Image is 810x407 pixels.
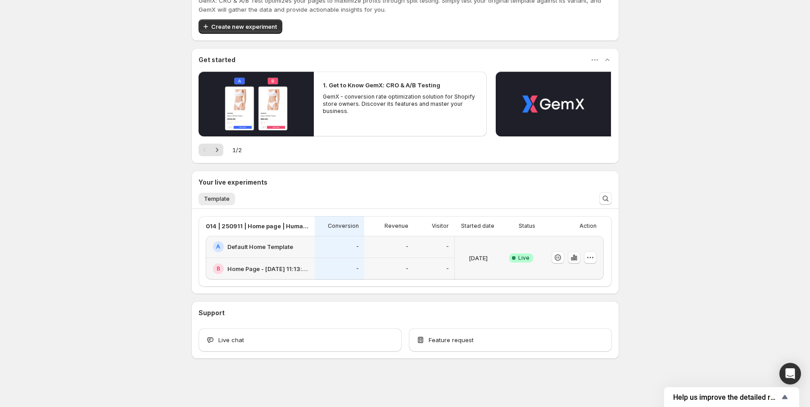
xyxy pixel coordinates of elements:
h3: Your live experiments [199,178,267,187]
h3: Support [199,308,225,317]
button: Create new experiment [199,19,282,34]
p: - [356,265,359,272]
p: - [356,243,359,250]
div: Open Intercom Messenger [779,363,801,384]
span: 1 / 2 [232,145,242,154]
h2: B [217,265,220,272]
span: Template [204,195,230,203]
p: - [446,265,449,272]
p: Visitor [432,222,449,230]
p: Action [579,222,597,230]
p: GemX - conversion rate optimization solution for Shopify store owners. Discover its features and ... [323,93,478,115]
span: Live chat [218,335,244,344]
p: - [446,243,449,250]
p: Conversion [328,222,359,230]
button: Show survey - Help us improve the detailed report for A/B campaigns [673,392,790,402]
span: Feature request [429,335,474,344]
span: Help us improve the detailed report for A/B campaigns [673,393,779,402]
p: [DATE] [469,253,488,262]
p: Started date [461,222,494,230]
h2: Home Page - [DATE] 11:13:58 [227,264,309,273]
button: Play video [199,72,314,136]
h2: Default Home Template [227,242,293,251]
span: Live [518,254,529,262]
h3: Get started [199,55,235,64]
h2: A [216,243,220,250]
button: Next [211,144,223,156]
h2: 1. Get to Know GemX: CRO & A/B Testing [323,81,440,90]
p: - [406,265,408,272]
p: 014 | 250911 | Home page | Human hero banner [206,222,309,231]
button: Play video [496,72,611,136]
p: - [406,243,408,250]
button: Search and filter results [599,192,612,205]
nav: Pagination [199,144,223,156]
p: Status [519,222,535,230]
p: Revenue [385,222,408,230]
span: Create new experiment [211,22,277,31]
